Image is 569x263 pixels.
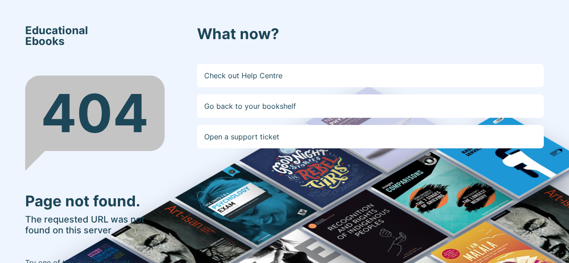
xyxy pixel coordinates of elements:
h3: What now? [197,25,544,43]
h3: Page not found. [25,192,165,210]
a: Check out Help Centre [197,64,544,87]
div: 404 [25,76,165,151]
h5: The requested URL was not found on this server [25,214,165,236]
span: Educational Ebooks [25,25,88,47]
a: Open a support ticket [197,125,544,148]
a: Go back to your bookshelf [197,94,544,118]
